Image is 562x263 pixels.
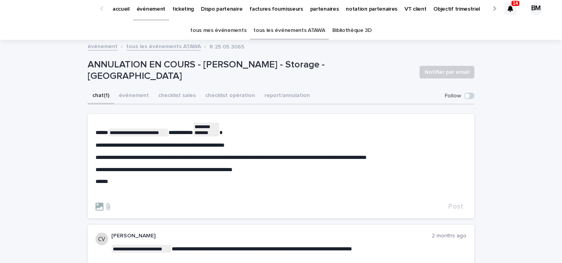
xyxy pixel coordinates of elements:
p: 14 [513,0,518,6]
a: tous mes événements [190,21,246,40]
a: tous les événements ATAWA [253,21,325,40]
button: checklist sales [154,88,200,104]
a: événement [88,41,118,50]
button: Notifier par email [420,66,474,78]
div: 14 [504,2,517,15]
p: [PERSON_NAME] [111,233,432,239]
button: checklist opération [200,88,260,104]
a: tous les événements ATAWA [126,41,201,50]
p: Follow [445,93,461,99]
p: R 25 05 3065 [210,42,244,50]
img: Ls34BcGeRexTGTNfXpUC [16,1,92,17]
button: report/annulation [260,88,315,104]
span: Post [448,203,463,210]
p: ANNULATION EN COURS - [PERSON_NAME] - Storage - [GEOGRAPHIC_DATA] [88,59,413,82]
button: Post [445,203,466,210]
p: 2 months ago [432,233,466,239]
div: BM [530,2,542,15]
span: Notifier par email [425,68,469,76]
button: événement [114,88,154,104]
a: Bibliothèque 3D [332,21,372,40]
button: chat (1) [88,88,114,104]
